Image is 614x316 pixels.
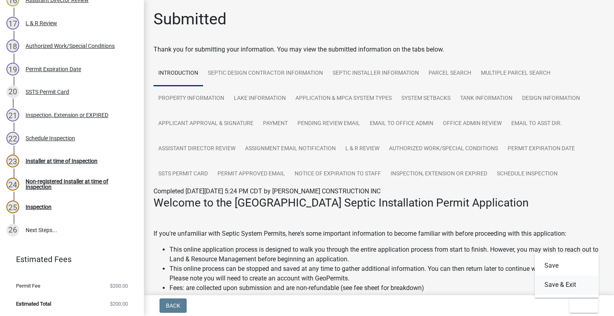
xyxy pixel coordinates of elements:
div: 26 [6,224,19,237]
div: Thank you for submitting your information. You may view the submitted information on the tabs below. [153,45,604,54]
a: Tank Information [455,86,517,111]
div: Inspection [26,204,52,210]
a: Office Admin Review [438,111,506,137]
button: Exit [569,298,598,313]
a: Email to Asst Dir. [506,111,567,137]
p: If you're unfamiliar with Septic System Permits, here's some important information to become fami... [153,229,604,238]
div: Authorized Work/Special Conditions [26,43,115,49]
h1: Submitted [153,10,227,29]
div: 25 [6,201,19,213]
a: Property Information [153,86,229,111]
span: Back [166,302,180,309]
div: 23 [6,155,19,167]
div: Exit [535,253,599,298]
a: L & R Review [341,136,384,162]
span: $200.00 [110,301,128,306]
span: Estimated Total [16,301,51,306]
a: Payment [258,111,293,137]
div: 24 [6,178,19,191]
div: Inspection, Extension or EXPIRED [26,112,108,118]
div: SSTS Permit Card [26,89,69,95]
a: Introduction [153,61,203,86]
a: Design Information [517,86,585,111]
div: Schedule Inspection [26,135,75,141]
button: Save & Exit [535,275,599,294]
a: Parcel search [424,61,476,86]
div: Non-registered Installer at time of Inspection [26,179,131,190]
button: Save [535,256,599,275]
span: $200.00 [110,283,128,288]
a: SSTS Permit Card [153,161,213,187]
li: Fees: are collected upon submission and are non-refundable (see fee sheet for breakdown) [169,283,604,293]
a: Permit Expiration Date [503,136,580,162]
a: Authorized Work/Special Conditions [384,136,503,162]
button: Back [159,298,187,313]
div: 19 [6,63,19,76]
a: Applicant Approval & Signature [153,111,258,137]
a: Permit Approved Email [213,161,290,187]
div: 17 [6,17,19,30]
a: Septic Design Contractor Information [203,61,328,86]
a: Septic Installer Information [328,61,424,86]
div: 21 [6,109,19,121]
div: 20 [6,85,19,98]
div: 18 [6,40,19,52]
a: Application & MPCA System Types [291,86,397,111]
li: This online application process is designed to walk you through the entire application process fr... [169,245,604,264]
div: 22 [6,132,19,145]
a: Inspection, Extension or EXPIRED [386,161,492,187]
a: Lake Information [229,86,291,111]
div: Permit Expiration Date [26,66,81,72]
h3: Welcome to the [GEOGRAPHIC_DATA] Septic Installation Permit Application [153,196,604,210]
div: L & R Review [26,20,57,26]
a: Estimated Fees [6,251,131,267]
span: Exit [576,302,587,309]
div: Installer at time of Inspection [26,158,98,164]
li: This online process can be stopped and saved at any time to gather additional information. You ca... [169,264,604,283]
a: Multiple Parcel Search [476,61,555,86]
a: Assignment Email Notification [240,136,341,162]
span: Permit Fee [16,283,40,288]
a: System Setbacks [397,86,455,111]
a: Pending review Email [293,111,365,137]
a: Email to Office Admin [365,111,438,137]
span: Completed [DATE][DATE] 5:24 PM CDT by [PERSON_NAME] CONSTRUCTION INC [153,187,381,195]
a: Assistant Director Review [153,136,240,162]
a: Notice of Expiration to Staff [290,161,386,187]
a: Schedule Inspection [492,161,562,187]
